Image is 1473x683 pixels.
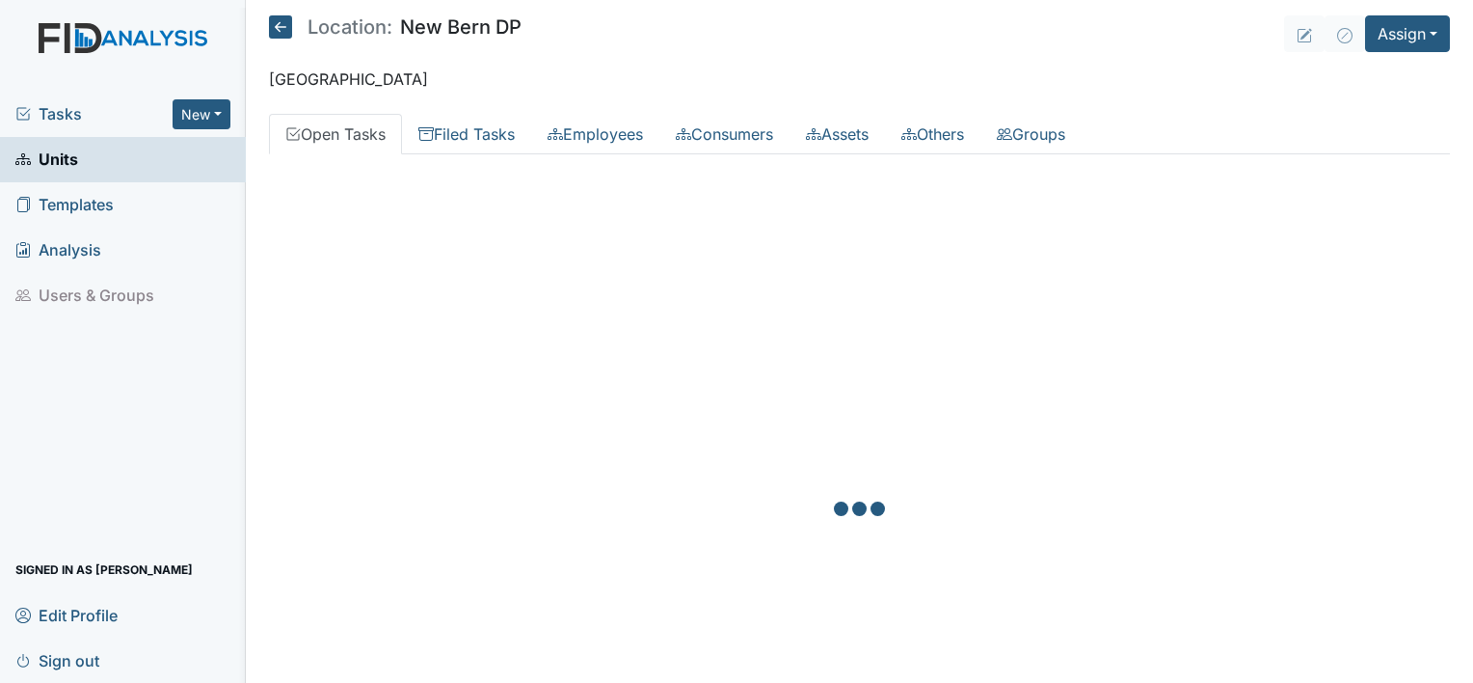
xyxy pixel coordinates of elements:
[269,15,522,39] h5: New Bern DP
[15,145,78,175] span: Units
[15,645,99,675] span: Sign out
[15,190,114,220] span: Templates
[659,114,790,154] a: Consumers
[1365,15,1450,52] button: Assign
[402,114,531,154] a: Filed Tasks
[173,99,230,129] button: New
[269,68,1450,91] p: [GEOGRAPHIC_DATA]
[15,102,173,125] a: Tasks
[15,555,193,585] span: Signed in as [PERSON_NAME]
[885,114,980,154] a: Others
[790,114,885,154] a: Assets
[980,114,1082,154] a: Groups
[269,114,402,154] a: Open Tasks
[15,235,101,265] span: Analysis
[308,17,392,37] span: Location:
[15,600,118,630] span: Edit Profile
[531,114,659,154] a: Employees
